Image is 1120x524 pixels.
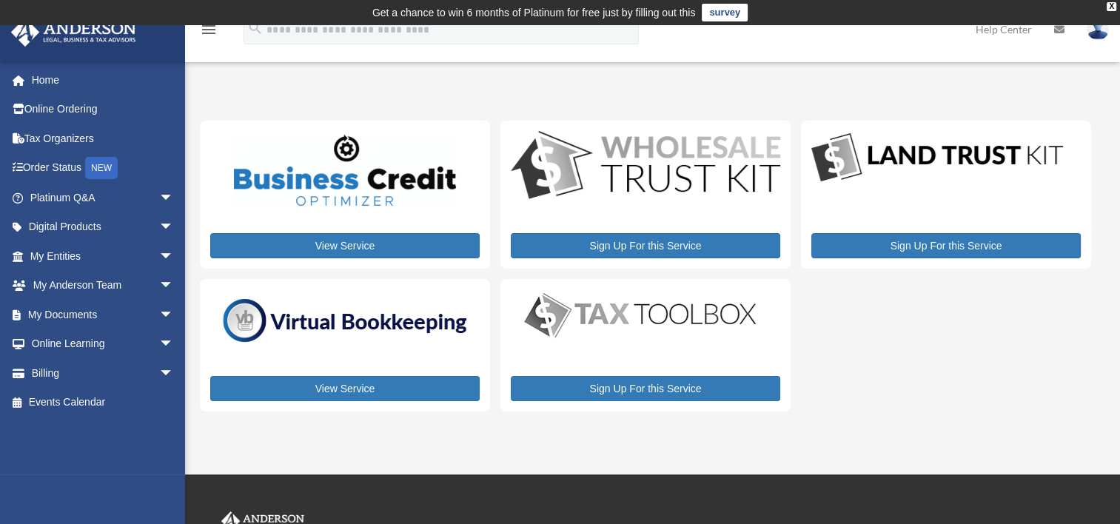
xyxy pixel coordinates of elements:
[372,4,696,21] div: Get a chance to win 6 months of Platinum for free just by filling out this
[511,233,780,258] a: Sign Up For this Service
[1087,19,1109,40] img: User Pic
[511,131,780,202] img: WS-Trust-Kit-lgo-1.jpg
[159,241,189,272] span: arrow_drop_down
[200,21,218,38] i: menu
[511,289,770,341] img: taxtoolbox_new-1.webp
[210,233,480,258] a: View Service
[10,212,189,242] a: Digital Productsarrow_drop_down
[10,153,196,184] a: Order StatusNEW
[702,4,748,21] a: survey
[159,271,189,301] span: arrow_drop_down
[10,388,196,417] a: Events Calendar
[159,183,189,213] span: arrow_drop_down
[10,95,196,124] a: Online Ordering
[811,131,1063,185] img: LandTrust_lgo-1.jpg
[811,233,1081,258] a: Sign Up For this Service
[247,20,264,36] i: search
[7,18,141,47] img: Anderson Advisors Platinum Portal
[10,300,196,329] a: My Documentsarrow_drop_down
[85,157,118,179] div: NEW
[200,26,218,38] a: menu
[159,300,189,330] span: arrow_drop_down
[511,376,780,401] a: Sign Up For this Service
[1107,2,1116,11] div: close
[159,329,189,360] span: arrow_drop_down
[10,124,196,153] a: Tax Organizers
[10,183,196,212] a: Platinum Q&Aarrow_drop_down
[10,271,196,300] a: My Anderson Teamarrow_drop_down
[159,358,189,389] span: arrow_drop_down
[10,329,196,359] a: Online Learningarrow_drop_down
[159,212,189,243] span: arrow_drop_down
[10,358,196,388] a: Billingarrow_drop_down
[10,241,196,271] a: My Entitiesarrow_drop_down
[10,65,196,95] a: Home
[210,376,480,401] a: View Service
